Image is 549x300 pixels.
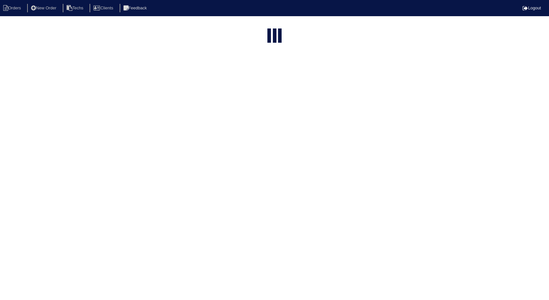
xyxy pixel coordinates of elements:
div: loading... [273,28,276,44]
a: Logout [522,6,541,10]
li: Techs [63,4,89,13]
li: Feedback [120,4,152,13]
a: New Order [27,6,61,10]
a: Techs [63,6,89,10]
a: Clients [90,6,118,10]
li: Clients [90,4,118,13]
li: New Order [27,4,61,13]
